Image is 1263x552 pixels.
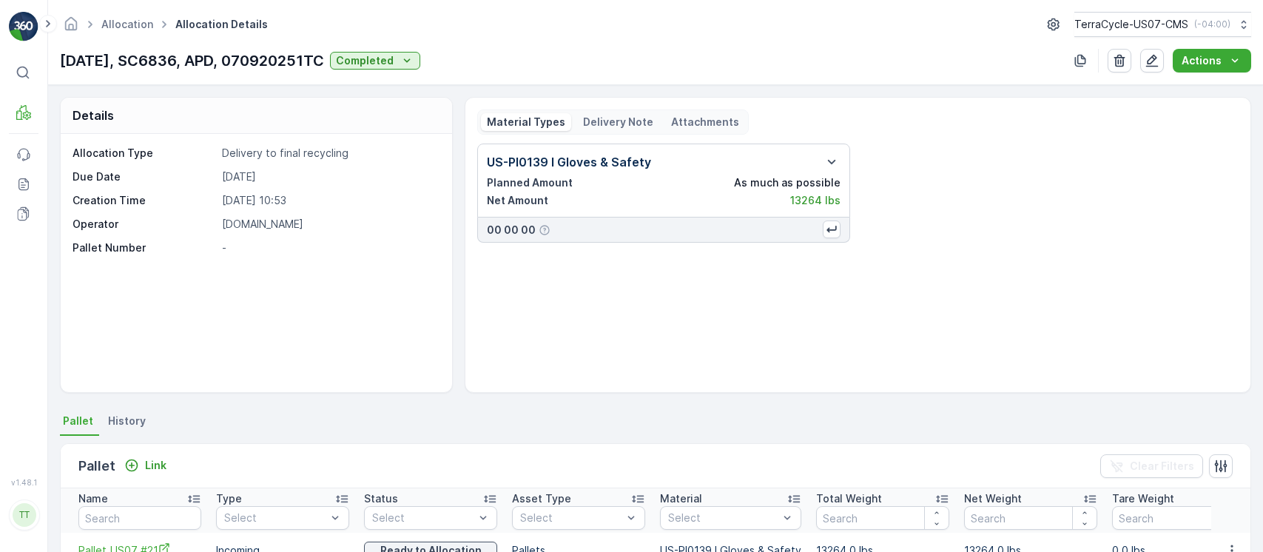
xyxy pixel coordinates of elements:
button: Completed [330,52,420,70]
p: Planned Amount [487,175,573,190]
span: History [108,414,146,428]
p: Creation Time [73,193,216,208]
p: Name [78,491,108,506]
input: Search [816,506,949,530]
p: Clear Filters [1130,459,1194,474]
p: [DATE], SC6836, APD, 070920251TC [60,50,324,72]
button: Actions [1173,49,1251,73]
p: Total Weight [816,491,882,506]
p: Delivery Note [583,115,653,129]
span: Pallet [63,414,93,428]
p: Due Date [73,169,216,184]
p: Select [668,511,778,525]
p: Type [216,491,242,506]
div: Help Tooltip Icon [539,224,550,236]
p: Attachments [671,115,739,129]
p: Net Weight [964,491,1022,506]
p: 00 00 00 [487,223,536,238]
p: Material [660,491,702,506]
a: Homepage [63,21,79,34]
p: [DOMAIN_NAME] [222,217,437,232]
button: TerraCycle-US07-CMS(-04:00) [1074,12,1251,37]
div: TT [13,503,36,527]
p: Actions [1182,53,1222,68]
input: Search [78,506,201,530]
p: ( -04:00 ) [1194,18,1230,30]
p: 13264 lbs [790,193,841,208]
p: Completed [336,53,394,68]
p: US-PI0139 I Gloves & Safety [487,153,651,171]
p: Tare Weight [1112,491,1174,506]
img: logo [9,12,38,41]
p: Material Types [487,115,565,129]
button: TT [9,490,38,540]
p: - [222,240,437,255]
p: [DATE] [222,169,437,184]
button: Clear Filters [1100,454,1203,478]
p: Allocation Type [73,146,216,161]
input: Search [964,506,1097,530]
p: As much as possible [734,175,841,190]
span: v 1.48.1 [9,478,38,487]
button: Link [118,457,172,474]
p: Pallet [78,456,115,477]
p: Pallet Number [73,240,216,255]
p: Details [73,107,114,124]
a: Allocation [101,18,153,30]
p: Asset Type [512,491,571,506]
span: Allocation Details [172,17,271,32]
p: Delivery to final recycling [222,146,437,161]
p: Select [372,511,474,525]
p: Net Amount [487,193,548,208]
p: Select [520,511,622,525]
p: [DATE] 10:53 [222,193,437,208]
p: Operator [73,217,216,232]
p: Select [224,511,326,525]
p: TerraCycle-US07-CMS [1074,17,1188,32]
input: Search [1112,506,1245,530]
p: Link [145,458,166,473]
p: Status [364,491,398,506]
